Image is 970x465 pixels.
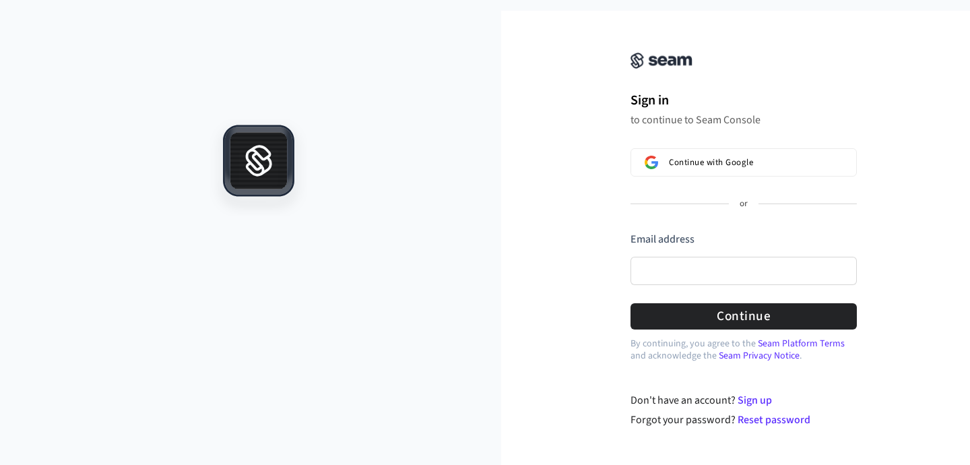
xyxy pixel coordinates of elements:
[645,156,658,169] img: Sign in with Google
[630,90,857,111] h1: Sign in
[719,349,800,363] a: Seam Privacy Notice
[630,303,857,330] button: Continue
[758,337,845,350] a: Seam Platform Terms
[630,338,857,362] p: By continuing, you agree to the and acknowledge the .
[669,157,753,168] span: Continue with Google
[630,53,692,69] img: Seam Console
[630,412,858,428] div: Forgot your password?
[738,412,810,427] a: Reset password
[630,148,857,177] button: Sign in with GoogleContinue with Google
[630,113,857,127] p: to continue to Seam Console
[630,392,858,408] div: Don't have an account?
[740,198,748,210] p: or
[738,393,772,408] a: Sign up
[630,232,694,247] label: Email address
